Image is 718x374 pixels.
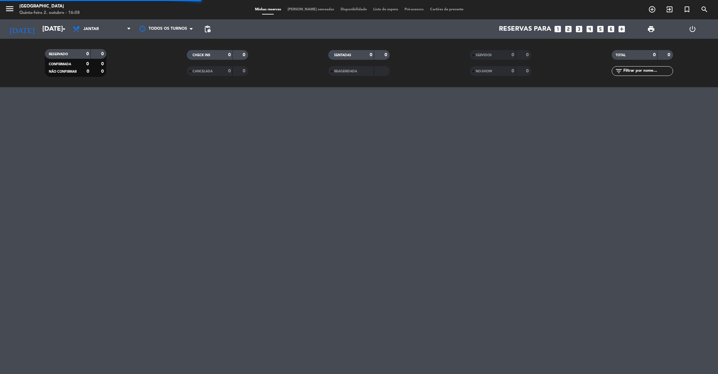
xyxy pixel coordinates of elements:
[666,5,673,13] i: exit_to_app
[5,4,15,14] i: menu
[512,53,514,57] strong: 0
[193,54,210,57] span: CHECK INS
[86,62,89,66] strong: 0
[672,19,713,39] div: LOG OUT
[618,25,626,33] i: add_box
[101,62,105,66] strong: 0
[701,5,708,13] i: search
[228,53,231,57] strong: 0
[427,8,467,11] span: Cartões de presente
[526,53,530,57] strong: 0
[661,4,678,15] span: WALK IN
[193,70,213,73] span: CANCELADA
[49,53,68,56] span: RESERVADO
[696,4,713,15] span: PESQUISA
[653,53,656,57] strong: 0
[385,53,388,57] strong: 0
[60,25,68,33] i: arrow_drop_down
[284,8,337,11] span: [PERSON_NAME] semeadas
[616,54,626,57] span: TOTAL
[476,54,492,57] span: SERVIDOS
[337,8,370,11] span: Disponibilidade
[668,53,671,57] strong: 0
[101,52,105,56] strong: 0
[101,69,105,74] strong: 0
[554,25,562,33] i: looks_one
[689,25,696,33] i: power_settings_new
[683,5,691,13] i: turned_in_not
[228,69,231,73] strong: 0
[334,70,357,73] span: REAGENDADA
[607,25,615,33] i: looks_6
[512,69,514,73] strong: 0
[648,5,656,13] i: add_circle_outline
[252,8,284,11] span: Minhas reservas
[370,8,401,11] span: Lista de espera
[243,69,247,73] strong: 0
[49,70,77,73] span: NÃO CONFIRMAR
[526,69,530,73] strong: 0
[615,67,623,75] i: filter_list
[596,25,605,33] i: looks_5
[19,3,80,10] div: [GEOGRAPHIC_DATA]
[647,25,655,33] span: print
[401,8,427,11] span: Pré-acessos
[476,70,492,73] span: NO-SHOW
[49,63,71,66] span: CONFIRMADA
[243,53,247,57] strong: 0
[19,10,80,16] div: Quinta-feira 2. outubro - 16:08
[623,68,673,75] input: Filtrar por nome...
[575,25,583,33] i: looks_3
[87,69,89,74] strong: 0
[499,25,551,33] span: Reservas para
[334,54,351,57] span: SENTADAS
[86,52,89,56] strong: 0
[643,4,661,15] span: RESERVAR MESA
[678,4,696,15] span: Reserva especial
[586,25,594,33] i: looks_4
[5,4,15,16] button: menu
[5,22,39,36] i: [DATE]
[370,53,372,57] strong: 0
[83,27,99,31] span: Jantar
[564,25,573,33] i: looks_two
[204,25,211,33] span: pending_actions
